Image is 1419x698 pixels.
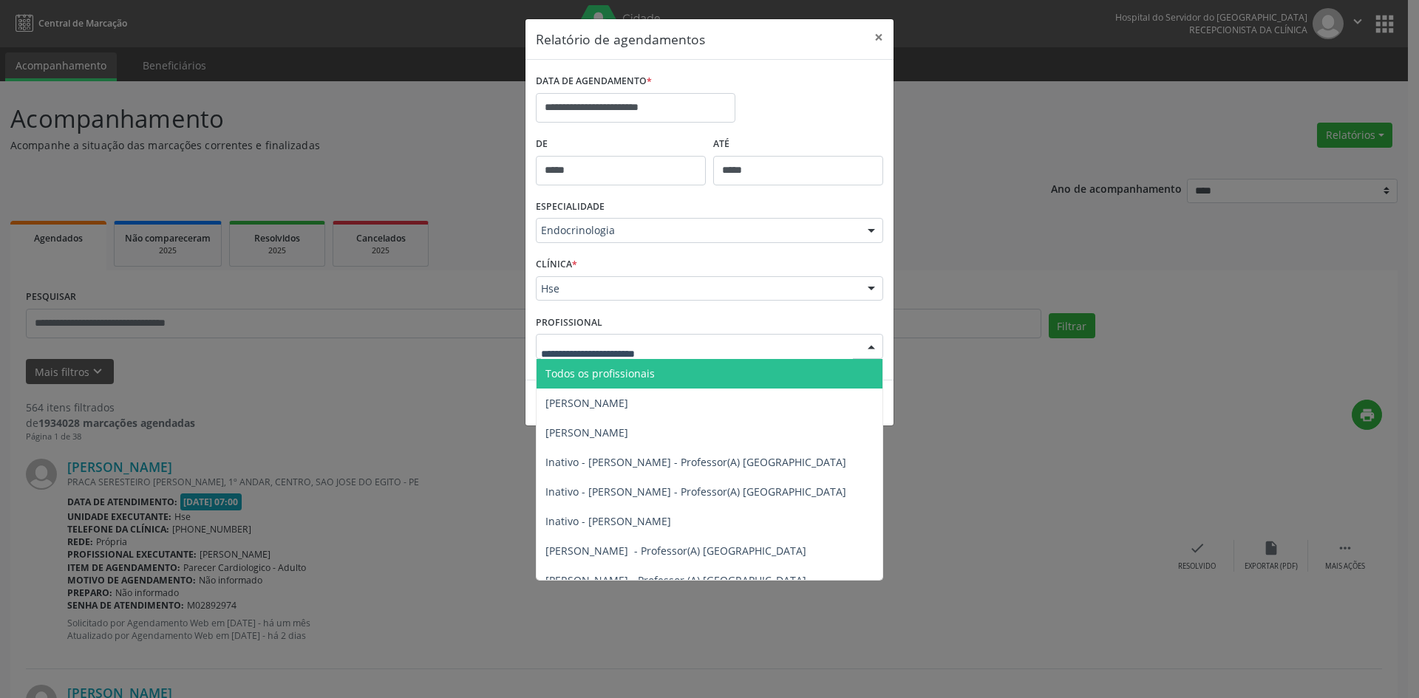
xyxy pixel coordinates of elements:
span: [PERSON_NAME] [545,396,628,410]
label: PROFISSIONAL [536,311,602,334]
label: CLÍNICA [536,253,577,276]
span: [PERSON_NAME] - Professor (A) [GEOGRAPHIC_DATA] [545,573,806,587]
label: ESPECIALIDADE [536,196,605,219]
span: Inativo - [PERSON_NAME] [545,514,671,528]
label: ATÉ [713,133,883,156]
label: DATA DE AGENDAMENTO [536,70,652,93]
span: Todos os profissionais [545,366,655,380]
label: De [536,133,706,156]
span: Inativo - [PERSON_NAME] - Professor(A) [GEOGRAPHIC_DATA] [545,485,846,499]
span: [PERSON_NAME] [545,425,628,439]
span: Hse [541,281,853,296]
span: Inativo - [PERSON_NAME] - Professor(A) [GEOGRAPHIC_DATA] [545,455,846,469]
span: [PERSON_NAME] - Professor(A) [GEOGRAPHIC_DATA] [545,544,806,558]
button: Close [864,19,894,55]
span: Endocrinologia [541,223,853,238]
h5: Relatório de agendamentos [536,30,705,49]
